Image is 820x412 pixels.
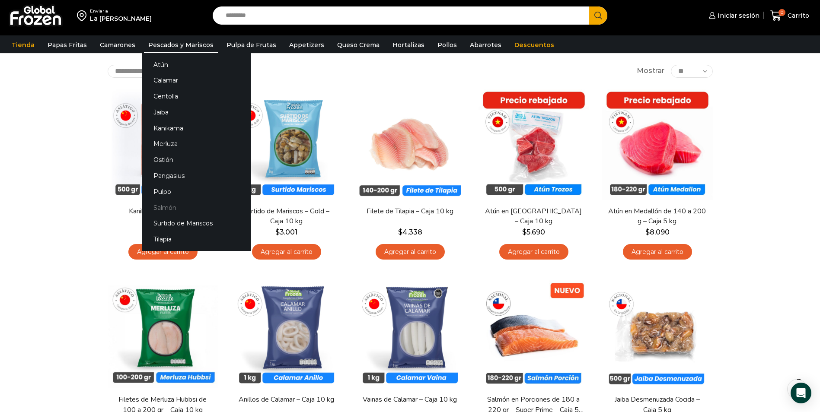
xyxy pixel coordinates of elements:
[589,6,607,25] button: Search button
[142,120,251,136] a: Kanikama
[90,8,152,14] div: Enviar a
[623,244,692,260] a: Agregar al carrito: “Atún en Medallón de 140 a 200 g - Caja 5 kg”
[285,37,329,53] a: Appetizers
[90,14,152,23] div: La [PERSON_NAME]
[360,395,459,405] a: Vainas de Calamar – Caja 10 kg
[466,37,506,53] a: Abarrotes
[128,244,198,260] a: Agregar al carrito: “Kanikama – Caja 10 kg”
[388,37,429,53] a: Hortalizas
[222,37,281,53] a: Pulpa de Frutas
[791,383,811,403] div: Open Intercom Messenger
[398,228,422,236] bdi: 4.338
[108,65,218,78] select: Pedido de la tienda
[275,228,297,236] bdi: 3.001
[43,37,91,53] a: Papas Fritas
[484,206,583,226] a: Atún en [GEOGRAPHIC_DATA] – Caja 10 kg
[77,8,90,23] img: address-field-icon.svg
[142,73,251,89] a: Calamar
[645,228,650,236] span: $
[142,200,251,216] a: Salmón
[522,228,545,236] bdi: 5.690
[142,231,251,247] a: Tilapia
[7,37,39,53] a: Tienda
[398,228,402,236] span: $
[360,206,459,216] a: Filete de Tilapia – Caja 10 kg
[499,244,568,260] a: Agregar al carrito: “Atún en Trozos - Caja 10 kg”
[142,216,251,231] a: Surtido de Mariscos
[113,206,212,216] a: Kanikama – Caja 10 kg
[376,244,445,260] a: Agregar al carrito: “Filete de Tilapia - Caja 10 kg”
[510,37,558,53] a: Descuentos
[142,184,251,200] a: Pulpo
[142,57,251,73] a: Atún
[645,228,670,236] bdi: 8.090
[252,244,321,260] a: Agregar al carrito: “Surtido de Mariscos - Gold - Caja 10 kg”
[142,168,251,184] a: Pangasius
[707,7,759,24] a: Iniciar sesión
[607,206,707,226] a: Atún en Medallón de 140 a 200 g – Caja 5 kg
[275,228,280,236] span: $
[142,152,251,168] a: Ostión
[522,228,526,236] span: $
[779,9,785,16] span: 0
[96,37,140,53] a: Camarones
[144,37,218,53] a: Pescados y Mariscos
[768,6,811,26] a: 0 Carrito
[333,37,384,53] a: Queso Crema
[785,11,809,20] span: Carrito
[637,66,664,76] span: Mostrar
[142,136,251,152] a: Merluza
[715,11,759,20] span: Iniciar sesión
[236,395,336,405] a: Anillos de Calamar – Caja 10 kg
[433,37,461,53] a: Pollos
[142,104,251,120] a: Jaiba
[142,89,251,105] a: Centolla
[236,206,336,226] a: Surtido de Mariscos – Gold – Caja 10 kg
